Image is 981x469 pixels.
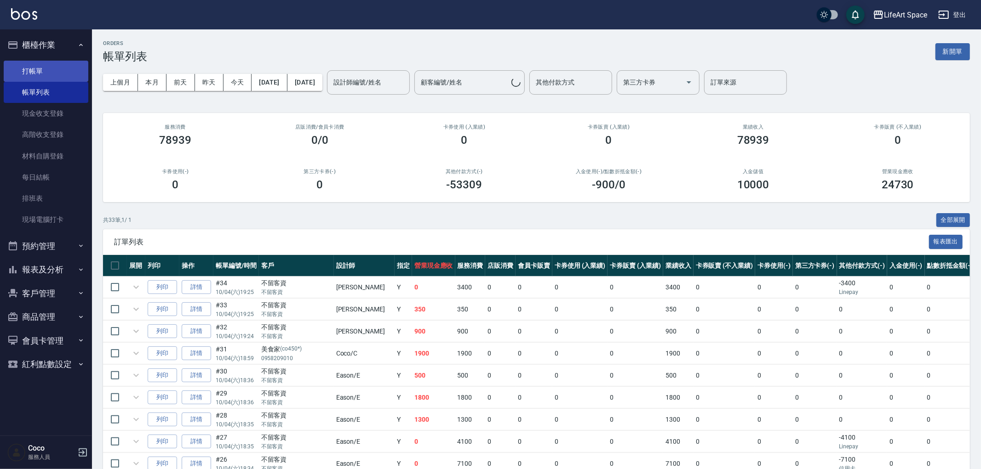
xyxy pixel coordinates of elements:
th: 第三方卡券(-) [793,255,837,277]
td: 0 [925,299,975,320]
td: #30 [213,365,259,386]
a: 詳情 [182,435,211,449]
td: 0 [755,409,793,430]
h3: 0 [461,134,467,147]
td: 0 [925,343,975,364]
td: 0 [694,277,755,298]
td: 0 [516,343,552,364]
td: 4100 [455,431,486,452]
td: 0 [485,299,516,320]
h3: 服務消費 [114,124,236,130]
h3: 78939 [737,134,769,147]
div: 不留客資 [261,300,332,310]
h3: 帳單列表 [103,50,147,63]
h3: 0 [172,178,178,191]
button: 登出 [935,6,970,23]
button: 列印 [148,435,177,449]
td: Coco /C [334,343,395,364]
p: (co450*) [281,345,302,354]
td: 0 [552,299,608,320]
td: 1900 [455,343,486,364]
a: 詳情 [182,346,211,361]
td: 900 [412,321,455,342]
h3: -900 /0 [592,178,625,191]
td: Eason /E [334,387,395,408]
p: 10/04 (六) 19:25 [216,310,257,318]
td: 0 [485,343,516,364]
button: [DATE] [252,74,287,91]
td: 0 [755,387,793,408]
h2: 店販消費 /會員卡消費 [258,124,381,130]
td: 1900 [663,343,694,364]
h2: 卡券販賣 (不入業績) [837,124,959,130]
td: 0 [837,299,888,320]
td: 0 [837,387,888,408]
th: 店販消費 [485,255,516,277]
td: 0 [925,431,975,452]
td: 0 [793,409,837,430]
td: 0 [837,321,888,342]
td: 0 [516,277,552,298]
td: 0 [887,277,925,298]
td: Y [395,431,412,452]
button: 會員卡管理 [4,329,88,353]
button: Open [682,75,696,90]
td: 0 [516,321,552,342]
td: 0 [516,431,552,452]
h3: 24730 [882,178,914,191]
td: Eason /E [334,431,395,452]
button: 全部展開 [936,213,970,227]
td: 0 [793,277,837,298]
td: 0 [552,431,608,452]
td: 1300 [455,409,486,430]
button: 列印 [148,324,177,339]
p: 10/04 (六) 19:25 [216,288,257,296]
img: Person [7,443,26,462]
button: 本月 [138,74,166,91]
th: 指定 [395,255,412,277]
button: 列印 [148,368,177,383]
button: 昨天 [195,74,224,91]
td: 0 [793,299,837,320]
td: 0 [925,321,975,342]
h2: ORDERS [103,40,147,46]
td: [PERSON_NAME] [334,321,395,342]
h2: 卡券使用 (入業績) [403,124,525,130]
a: 帳單列表 [4,82,88,103]
button: 新開單 [935,43,970,60]
p: 不留客資 [261,376,332,384]
td: 900 [455,321,486,342]
td: 0 [485,387,516,408]
td: 0 [925,277,975,298]
p: Linepay [839,442,885,451]
td: Y [395,299,412,320]
td: #32 [213,321,259,342]
td: 0 [485,277,516,298]
h2: 卡券販賣 (入業績) [547,124,670,130]
td: -3400 [837,277,888,298]
p: 不留客資 [261,288,332,296]
td: [PERSON_NAME] [334,277,395,298]
td: #34 [213,277,259,298]
td: Y [395,343,412,364]
p: 0958209010 [261,354,332,362]
td: 0 [552,321,608,342]
td: 0 [552,365,608,386]
button: 前天 [166,74,195,91]
a: 排班表 [4,188,88,209]
td: 1800 [412,387,455,408]
td: 0 [485,321,516,342]
h3: -53309 [447,178,482,191]
td: 0 [694,365,755,386]
td: 0 [793,365,837,386]
img: Logo [11,8,37,20]
button: 報表匯出 [929,235,963,249]
td: 0 [694,431,755,452]
th: 業績收入 [663,255,694,277]
td: 0 [793,321,837,342]
button: 紅利點數設定 [4,352,88,376]
h3: 10000 [737,178,769,191]
h2: 入金儲值 [692,169,815,175]
td: 0 [755,431,793,452]
a: 材料自購登錄 [4,146,88,167]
